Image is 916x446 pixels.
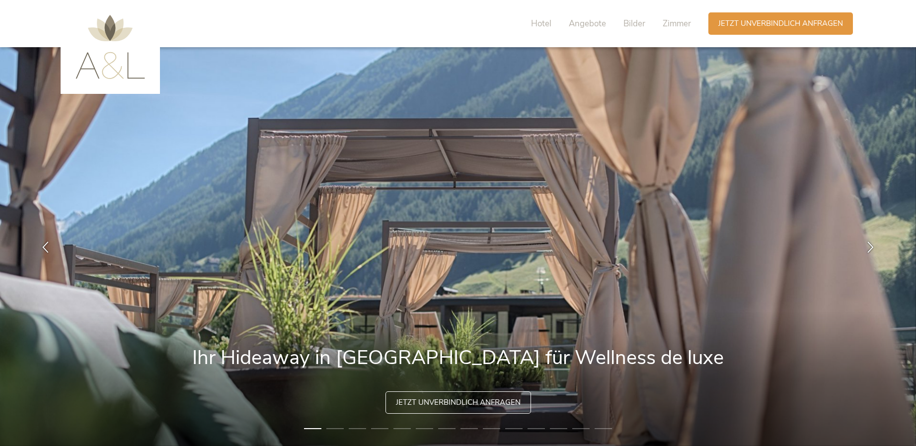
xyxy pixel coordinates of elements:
[718,18,843,29] span: Jetzt unverbindlich anfragen
[396,397,521,408] span: Jetzt unverbindlich anfragen
[663,18,691,29] span: Zimmer
[569,18,606,29] span: Angebote
[76,15,145,79] img: AMONTI & LUNARIS Wellnessresort
[623,18,645,29] span: Bilder
[531,18,551,29] span: Hotel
